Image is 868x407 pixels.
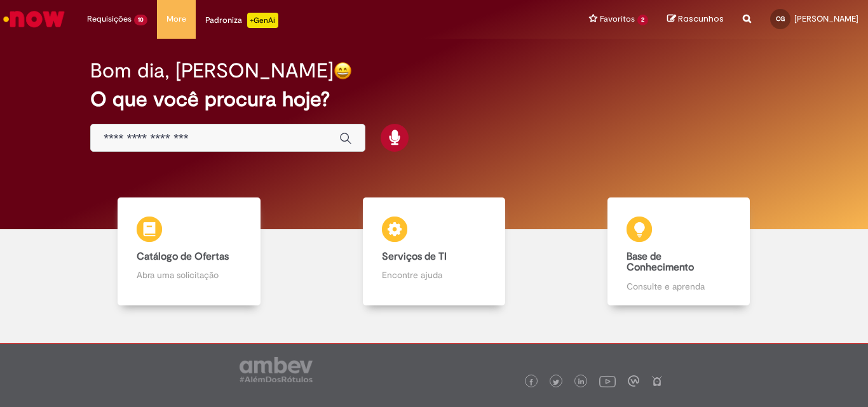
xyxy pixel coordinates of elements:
[528,379,534,385] img: logo_footer_facebook.png
[137,250,229,263] b: Catálogo de Ofertas
[90,88,778,110] h2: O que você procura hoje?
[166,13,186,25] span: More
[137,269,241,281] p: Abra uma solicitação
[240,357,313,382] img: logo_footer_ambev_rotulo_gray.png
[627,250,694,274] b: Base de Conhecimento
[205,13,278,28] div: Padroniza
[627,280,731,293] p: Consulte e aprenda
[1,6,67,32] img: ServiceNow
[382,269,486,281] p: Encontre ajuda
[667,13,724,25] a: Rascunhos
[628,375,639,387] img: logo_footer_workplace.png
[637,15,648,25] span: 2
[599,373,616,389] img: logo_footer_youtube.png
[578,378,585,386] img: logo_footer_linkedin.png
[553,379,559,385] img: logo_footer_twitter.png
[600,13,635,25] span: Favoritos
[134,15,147,25] span: 10
[794,13,858,24] span: [PERSON_NAME]
[651,375,663,387] img: logo_footer_naosei.png
[90,60,334,82] h2: Bom dia, [PERSON_NAME]
[382,250,447,263] b: Serviços de TI
[334,62,352,80] img: happy-face.png
[776,15,785,23] span: CG
[67,197,311,305] a: Catálogo de Ofertas Abra uma solicitação
[311,197,556,305] a: Serviços de TI Encontre ajuda
[87,13,132,25] span: Requisições
[557,197,801,305] a: Base de Conhecimento Consulte e aprenda
[247,13,278,28] p: +GenAi
[678,13,724,25] span: Rascunhos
